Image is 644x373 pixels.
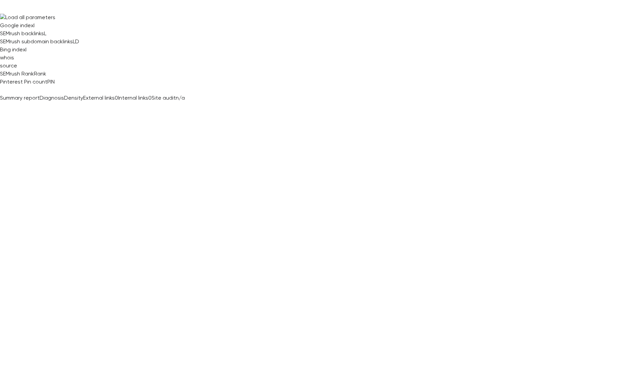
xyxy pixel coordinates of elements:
[5,14,55,20] span: Load all parameters
[47,78,55,85] span: PIN
[34,22,35,29] span: I
[148,95,152,101] span: 0
[176,95,185,101] span: n/a
[152,95,185,101] a: Site auditn/a
[115,95,118,101] span: 0
[73,38,79,45] span: LD
[64,95,83,101] span: Density
[25,46,26,53] span: I
[152,95,176,101] span: Site audit
[44,30,46,37] span: L
[118,95,148,101] span: Internal links
[83,95,115,101] span: External links
[34,70,46,77] span: Rank
[40,95,64,101] span: Diagnosis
